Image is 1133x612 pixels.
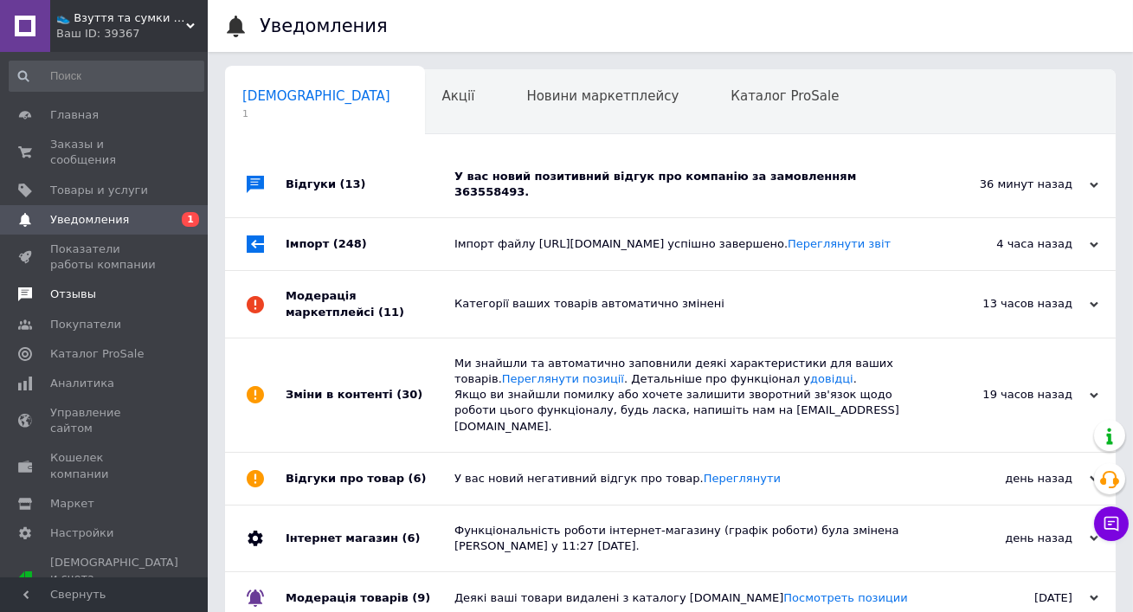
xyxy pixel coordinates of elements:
span: (30) [396,388,422,401]
span: Показатели работы компании [50,242,160,273]
div: Категорії ваших товарів автоматично змінені [454,296,925,312]
span: Главная [50,107,99,123]
div: 36 минут назад [925,177,1098,192]
div: Зміни в контенті [286,338,454,452]
a: довідці [810,372,853,385]
span: (6) [409,472,427,485]
span: Заказы и сообщения [50,137,160,168]
span: Кошелек компании [50,450,160,481]
div: Відгуки [286,151,454,217]
div: Функціональність роботи інтернет-магазину (графік роботи) була змінена [PERSON_NAME] у 11:27 [DATE]. [454,523,925,554]
div: Деякі ваші товари видалені з каталогу [DOMAIN_NAME] [454,590,925,606]
div: Модерація маркетплейсі [286,271,454,337]
span: Каталог ProSale [50,346,144,362]
span: Аналитика [50,376,114,391]
a: Переглянути [704,472,781,485]
span: Новини маркетплейсу [526,88,679,104]
div: Ми знайшли та автоматично заповнили деякі характеристики для ваших товарів. . Детальніше про функ... [454,356,925,435]
span: (6) [402,531,420,544]
div: Ваш ID: 39367 [56,26,208,42]
span: Настройки [50,525,113,541]
div: Інтернет магазин [286,506,454,571]
span: [DEMOGRAPHIC_DATA] и счета [50,555,178,602]
div: У вас новий позитивний відгук про компанію за замовленням 363558493. [454,169,925,200]
div: 4 часа назад [925,236,1098,252]
div: Відгуки про товар [286,453,454,505]
span: Отзывы [50,287,96,302]
button: Чат с покупателем [1094,506,1129,541]
span: Каталог ProSale [731,88,839,104]
div: Імпорт [286,218,454,270]
a: Посмотреть позиции [783,591,907,604]
div: У вас новий негативний відгук про товар. [454,471,925,486]
div: 13 часов назад [925,296,1098,312]
span: 1 [182,212,199,227]
span: Уведомления [50,212,129,228]
span: Покупатели [50,317,121,332]
span: [DEMOGRAPHIC_DATA] [242,88,390,104]
span: Товары и услуги [50,183,148,198]
span: (9) [412,591,430,604]
span: 👟 Взуття та сумки із Польщі, миттєво 🚀 та без предоплат [56,10,186,26]
span: 1 [242,107,390,120]
div: Імпорт файлу [URL][DOMAIN_NAME] успішно завершено. [454,236,925,252]
div: день назад [925,471,1098,486]
span: (13) [340,177,366,190]
input: Поиск [9,61,204,92]
a: Переглянути звіт [788,237,891,250]
div: [DATE] [925,590,1098,606]
span: Управление сайтом [50,405,160,436]
span: (248) [333,237,367,250]
span: (11) [378,306,404,319]
span: Акції [442,88,475,104]
div: 19 часов назад [925,387,1098,403]
div: день назад [925,531,1098,546]
span: Маркет [50,496,94,512]
h1: Уведомления [260,16,388,36]
a: Переглянути позиції [502,372,624,385]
